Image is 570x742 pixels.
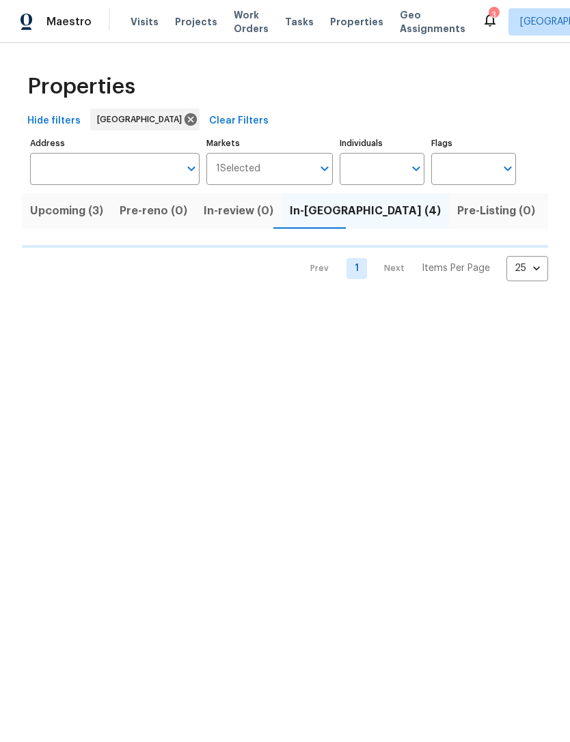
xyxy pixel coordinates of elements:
[27,80,135,94] span: Properties
[457,201,535,220] span: Pre-Listing (0)
[330,15,383,29] span: Properties
[340,139,424,147] label: Individuals
[489,8,498,22] div: 3
[204,201,273,220] span: In-review (0)
[175,15,217,29] span: Projects
[90,109,200,130] div: [GEOGRAPHIC_DATA]
[120,201,187,220] span: Pre-reno (0)
[206,139,334,147] label: Markets
[297,256,548,281] nav: Pagination Navigation
[216,163,260,175] span: 1 Selected
[506,251,548,286] div: 25
[131,15,159,29] span: Visits
[27,113,81,130] span: Hide filters
[209,113,269,130] span: Clear Filters
[422,261,490,275] p: Items Per Page
[46,15,92,29] span: Maestro
[498,159,517,178] button: Open
[431,139,516,147] label: Flags
[182,159,201,178] button: Open
[407,159,426,178] button: Open
[22,109,86,134] button: Hide filters
[30,139,200,147] label: Address
[400,8,465,35] span: Geo Assignments
[285,17,314,27] span: Tasks
[234,8,269,35] span: Work Orders
[290,201,441,220] span: In-[GEOGRAPHIC_DATA] (4)
[204,109,274,134] button: Clear Filters
[315,159,334,178] button: Open
[97,113,187,126] span: [GEOGRAPHIC_DATA]
[30,201,103,220] span: Upcoming (3)
[347,258,367,279] a: Goto page 1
